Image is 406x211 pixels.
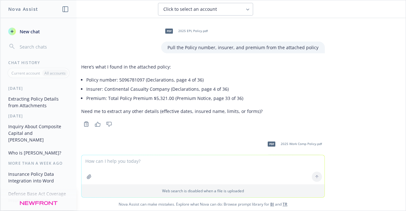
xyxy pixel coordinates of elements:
span: New chat [18,28,40,35]
button: Inquiry About Composite Capital and [PERSON_NAME] [6,121,71,145]
a: TR [283,201,287,207]
span: pdf [268,142,275,146]
span: 2025 EPL Policy.pdf [178,29,208,33]
input: Search chats [18,42,69,51]
p: All accounts [44,70,66,76]
div: Chat History [1,60,76,65]
button: New chat [6,26,71,37]
button: Thumbs down [104,120,114,129]
p: Web search is disabled when a file is uploaded [85,188,321,194]
div: [DATE] [1,113,76,119]
p: Pull the Policy number, insurer, and premium from the attached policy [167,44,318,51]
button: Click to select an account [158,3,253,16]
li: Premium: Total Policy Premium $5,321.00 (Premium Notice, page 33 of 36) [86,94,263,103]
li: Insurer: Continental Casualty Company (Declarations, page 4 of 36) [86,84,263,94]
button: Extracting Policy Details from Attachments [6,94,71,111]
svg: Copy to clipboard [83,121,89,127]
p: Current account [11,70,40,76]
div: [DATE] [1,86,76,91]
button: Insurance Policy Data Integration into Word [6,169,71,186]
li: Policy number: 5096781097 (Declarations, page 4 of 36) [86,75,263,84]
button: Who is [PERSON_NAME]? [6,148,71,158]
span: Click to select an account [163,6,217,12]
span: Nova Assist can make mistakes. Explore what Nova can do: Browse prompt library for and [3,198,403,211]
div: pdf2025 EPL Policy.pdf [161,23,209,39]
span: 2025 Work Comp Policy.pdf [281,142,322,146]
button: Defense Base Act Coverage Insurer Wholesalers [6,188,71,206]
div: pdf2025 Work Comp Policy.pdf [264,136,323,152]
span: pdf [165,29,173,33]
p: Here’s what I found in the attached policy: [81,63,263,70]
p: Need me to extract any other details (effective dates, insured name, limits, or forms)? [81,108,263,115]
div: More than a week ago [1,161,76,166]
h1: Nova Assist [8,6,38,12]
a: BI [270,201,274,207]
